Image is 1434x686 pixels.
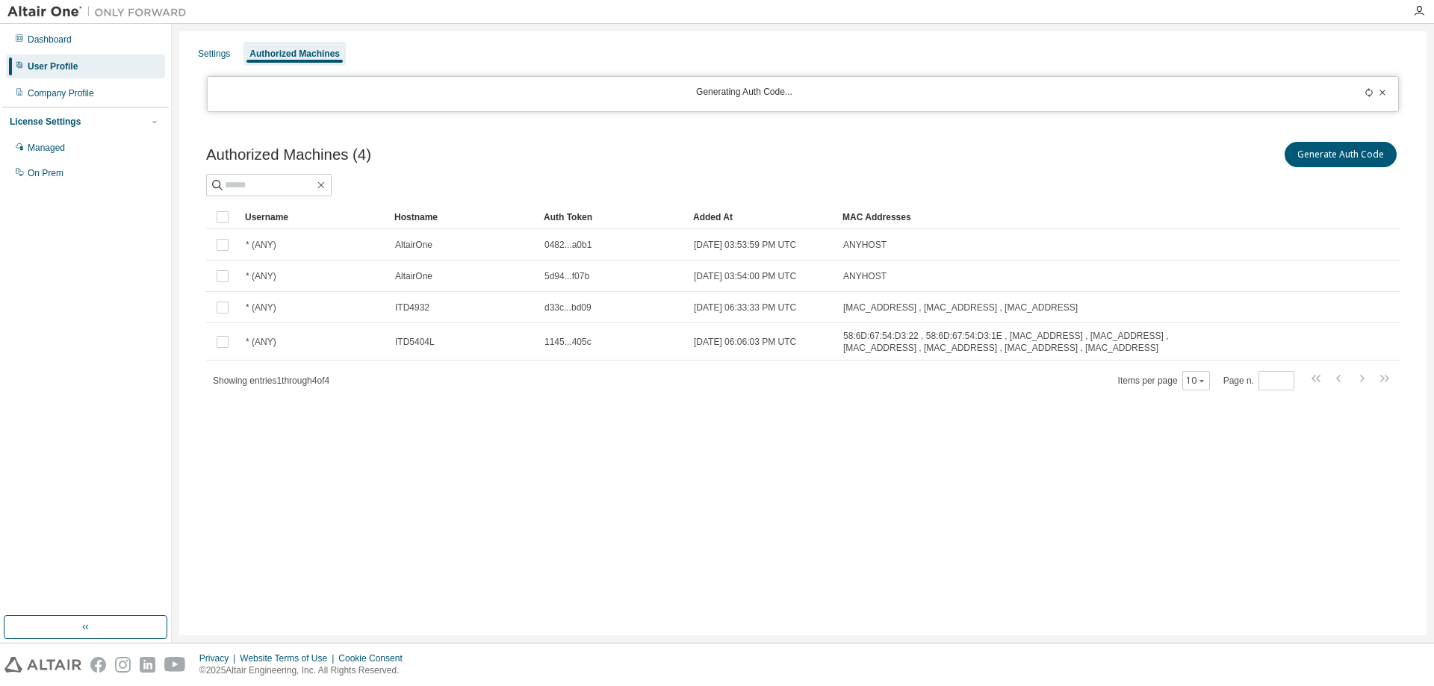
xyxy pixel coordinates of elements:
[115,657,131,673] img: instagram.svg
[395,302,429,314] span: ITD4932
[28,87,94,99] div: Company Profile
[394,205,532,229] div: Hostname
[206,146,371,163] span: Authorized Machines (4)
[395,239,432,251] span: AltairOne
[544,205,681,229] div: Auth Token
[198,48,230,60] div: Settings
[544,336,592,348] span: 1145...405c
[240,652,338,664] div: Website Terms of Use
[693,205,831,229] div: Added At
[246,302,276,314] span: * (ANY)
[694,239,796,251] span: [DATE] 03:53:59 PM UTC
[246,239,276,251] span: * (ANY)
[246,336,276,348] span: * (ANY)
[10,116,81,128] div: License Settings
[199,652,240,664] div: Privacy
[90,657,106,673] img: facebook.svg
[213,375,329,386] span: Showing entries 1 through 4 of 4
[843,330,1242,354] span: 58:6D:67:54:D3:22 , 58:6D:67:54:D3:1E , [MAC_ADDRESS] , [MAC_ADDRESS] , [MAC_ADDRESS] , [MAC_ADDR...
[1118,371,1210,390] span: Items per page
[246,270,276,282] span: * (ANY)
[4,657,81,673] img: altair_logo.svg
[28,142,65,154] div: Managed
[694,302,796,314] span: [DATE] 06:33:33 PM UTC
[842,205,1243,229] div: MAC Addresses
[199,664,412,677] p: © 2025 Altair Engineering, Inc. All Rights Reserved.
[544,302,592,314] span: d33c...bd09
[544,270,589,282] span: 5d94...f07b
[395,336,435,348] span: ITD5404L
[164,657,186,673] img: youtube.svg
[843,302,1078,314] span: [MAC_ADDRESS] , [MAC_ADDRESS] , [MAC_ADDRESS]
[1285,142,1397,167] button: Generate Auth Code
[245,205,382,229] div: Username
[544,239,592,251] span: 0482...a0b1
[28,167,63,179] div: On Prem
[694,270,796,282] span: [DATE] 03:54:00 PM UTC
[28,34,72,46] div: Dashboard
[1186,375,1206,387] button: 10
[217,86,1273,102] div: Generating Auth Code...
[338,652,411,664] div: Cookie Consent
[843,239,887,251] span: ANYHOST
[1223,371,1294,390] span: Page n.
[249,48,340,60] div: Authorized Machines
[7,4,194,19] img: Altair One
[694,336,796,348] span: [DATE] 06:06:03 PM UTC
[395,270,432,282] span: AltairOne
[140,657,155,673] img: linkedin.svg
[28,60,78,72] div: User Profile
[843,270,887,282] span: ANYHOST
